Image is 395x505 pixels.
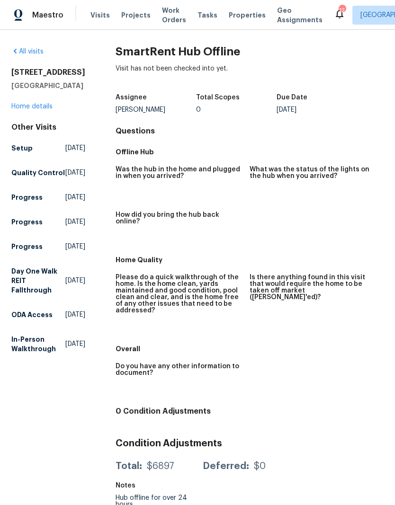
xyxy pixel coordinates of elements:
[250,166,376,179] h5: What was the status of the lights on the hub when you arrived?
[11,213,85,230] a: Progress[DATE]
[116,166,242,179] h5: Was the hub in the home and plugged in when you arrived?
[11,335,65,354] h5: In-Person Walkthrough
[11,266,65,295] h5: Day One Walk REIT Fallthrough
[277,94,307,101] h5: Due Date
[65,217,85,227] span: [DATE]
[116,363,242,376] h5: Do you have any other information to document?
[203,461,249,471] div: Deferred:
[11,306,85,323] a: ODA Access[DATE]
[116,439,384,448] h3: Condition Adjustments
[116,64,384,89] div: Visit has not been checked into yet.
[65,168,85,177] span: [DATE]
[277,106,357,113] div: [DATE]
[116,212,242,225] h5: How did you bring the hub back online?
[11,189,85,206] a: Progress[DATE]
[116,482,135,489] h5: Notes
[11,168,65,177] h5: Quality Control
[65,310,85,319] span: [DATE]
[116,106,196,113] div: [PERSON_NAME]
[121,10,151,20] span: Projects
[11,238,85,255] a: Progress[DATE]
[11,123,85,132] div: Other Visits
[65,339,85,349] span: [DATE]
[65,143,85,153] span: [DATE]
[277,6,323,25] span: Geo Assignments
[65,193,85,202] span: [DATE]
[11,263,85,299] a: Day One Walk REIT Fallthrough[DATE]
[11,164,85,181] a: Quality Control[DATE]
[254,461,266,471] div: $0
[197,12,217,18] span: Tasks
[11,193,43,202] h5: Progress
[196,94,240,101] h5: Total Scopes
[11,143,33,153] h5: Setup
[65,276,85,285] span: [DATE]
[162,6,186,25] span: Work Orders
[11,68,85,77] h2: [STREET_ADDRESS]
[11,310,53,319] h5: ODA Access
[116,407,384,416] h4: 0 Condition Adjustments
[147,461,174,471] div: $6897
[116,94,147,101] h5: Assignee
[116,147,384,157] h5: Offline Hub
[90,10,110,20] span: Visits
[229,10,266,20] span: Properties
[196,106,277,113] div: 0
[11,242,43,251] h5: Progress
[339,6,345,15] div: 12
[11,140,85,157] a: Setup[DATE]
[11,81,85,90] h5: [GEOGRAPHIC_DATA]
[116,461,142,471] div: Total:
[116,47,384,56] h2: SmartRent Hub Offline
[116,126,384,136] h4: Questions
[11,48,44,55] a: All visits
[11,103,53,110] a: Home details
[116,255,384,265] h5: Home Quality
[116,344,384,354] h5: Overall
[11,331,85,357] a: In-Person Walkthrough[DATE]
[65,242,85,251] span: [DATE]
[116,274,242,314] h5: Please do a quick walkthrough of the home. Is the home clean, yards maintained and good condition...
[250,274,376,301] h5: Is there anything found in this visit that would require the home to be taken off market ([PERSON...
[32,10,63,20] span: Maestro
[11,217,43,227] h5: Progress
